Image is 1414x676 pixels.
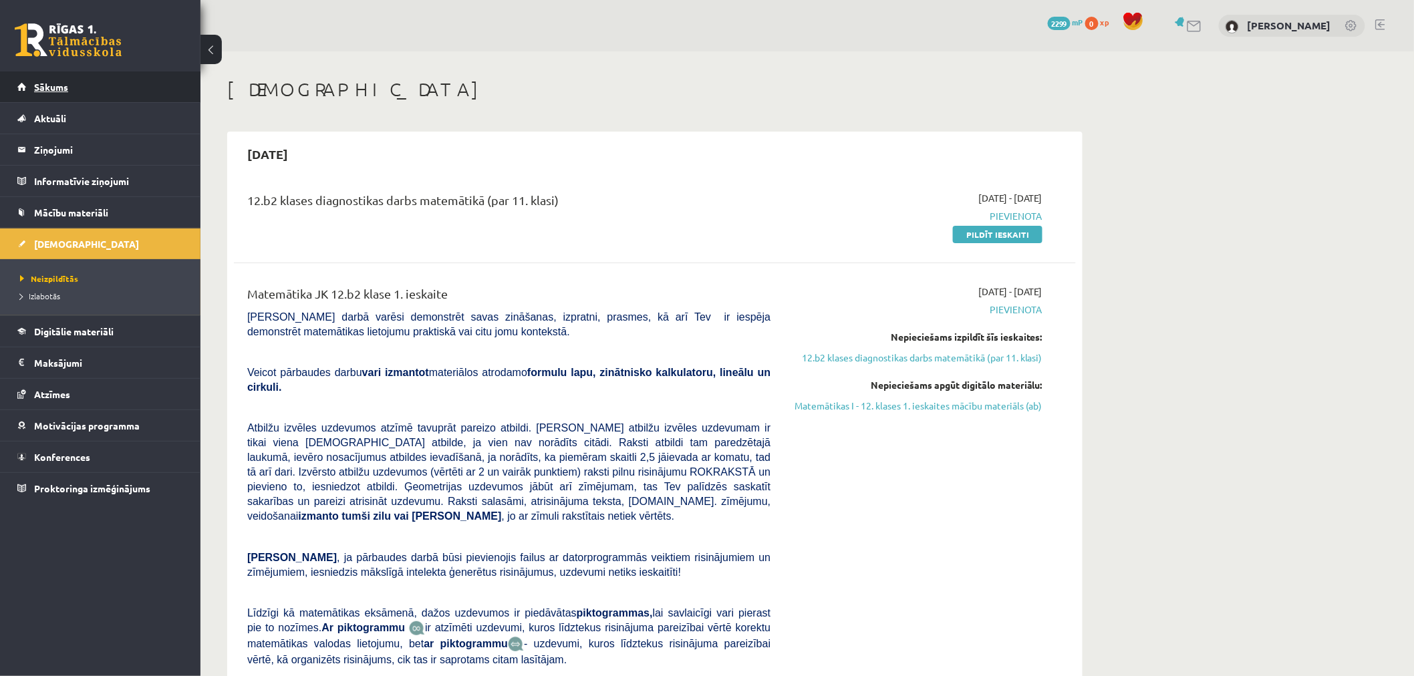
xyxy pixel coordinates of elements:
a: Ziņojumi [17,134,184,165]
b: izmanto [299,510,339,522]
b: piktogrammas, [577,607,653,619]
a: 0 xp [1085,17,1116,27]
div: 12.b2 klases diagnostikas darbs matemātikā (par 11. klasi) [247,191,770,216]
a: Digitālie materiāli [17,316,184,347]
span: [DEMOGRAPHIC_DATA] [34,238,139,250]
span: 0 [1085,17,1099,30]
span: Līdzīgi kā matemātikas eksāmenā, dažos uzdevumos ir piedāvātas lai savlaicīgi vari pierast pie to... [247,607,770,633]
span: Aktuāli [34,112,66,124]
a: Konferences [17,442,184,472]
a: Maksājumi [17,347,184,378]
a: [DEMOGRAPHIC_DATA] [17,228,184,259]
a: Aktuāli [17,103,184,134]
span: Atzīmes [34,388,70,400]
span: Mācību materiāli [34,206,108,218]
span: Proktoringa izmēģinājums [34,482,150,494]
span: Izlabotās [20,291,60,301]
legend: Informatīvie ziņojumi [34,166,184,196]
a: Pildīt ieskaiti [953,226,1042,243]
a: Izlabotās [20,290,187,302]
img: JfuEzvunn4EvwAAAAASUVORK5CYII= [409,621,425,636]
a: Rīgas 1. Tālmācības vidusskola [15,23,122,57]
h2: [DATE] [234,138,301,170]
span: Pievienota [791,303,1042,317]
span: Digitālie materiāli [34,325,114,337]
b: Ar piktogrammu [321,622,405,633]
a: Sākums [17,71,184,102]
legend: Ziņojumi [34,134,184,165]
legend: Maksājumi [34,347,184,378]
div: Matemātika JK 12.b2 klase 1. ieskaite [247,285,770,309]
b: ar piktogrammu [424,638,508,649]
span: ir atzīmēti uzdevumi, kuros līdztekus risinājuma pareizībai vērtē korektu matemātikas valodas lie... [247,622,770,649]
span: [DATE] - [DATE] [978,191,1042,205]
a: Informatīvie ziņojumi [17,166,184,196]
h1: [DEMOGRAPHIC_DATA] [227,78,1083,101]
a: [PERSON_NAME] [1248,19,1331,32]
a: Proktoringa izmēģinājums [17,473,184,504]
a: Neizpildītās [20,273,187,285]
a: Atzīmes [17,379,184,409]
span: xp [1101,17,1109,27]
b: vari izmantot [362,367,429,378]
a: 2299 mP [1048,17,1083,27]
span: Konferences [34,451,90,463]
b: formulu lapu, zinātnisko kalkulatoru, lineālu un cirkuli. [247,367,770,393]
a: 12.b2 klases diagnostikas darbs matemātikā (par 11. klasi) [791,351,1042,365]
span: mP [1073,17,1083,27]
a: Mācību materiāli [17,197,184,228]
span: Pievienota [791,209,1042,223]
a: Motivācijas programma [17,410,184,441]
span: [PERSON_NAME] darbā varēsi demonstrēt savas zināšanas, izpratni, prasmes, kā arī Tev ir iespēja d... [247,311,770,337]
div: Nepieciešams izpildīt šīs ieskaites: [791,330,1042,344]
div: Nepieciešams apgūt digitālo materiālu: [791,378,1042,392]
img: wKvN42sLe3LLwAAAABJRU5ErkJggg== [508,637,524,652]
span: [DATE] - [DATE] [978,285,1042,299]
span: Atbilžu izvēles uzdevumos atzīmē tavuprāt pareizo atbildi. [PERSON_NAME] atbilžu izvēles uzdevuma... [247,422,770,522]
span: Sākums [34,81,68,93]
a: Matemātikas I - 12. klases 1. ieskaites mācību materiāls (ab) [791,399,1042,413]
b: tumši zilu vai [PERSON_NAME] [341,510,501,522]
span: Neizpildītās [20,273,78,284]
img: Emīls Linde [1226,20,1239,33]
span: Veicot pārbaudes darbu materiālos atrodamo [247,367,770,393]
span: 2299 [1048,17,1071,30]
span: Motivācijas programma [34,419,140,432]
span: , ja pārbaudes darbā būsi pievienojis failus ar datorprogrammās veiktiem risinājumiem un zīmējumi... [247,552,770,578]
span: [PERSON_NAME] [247,552,337,563]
